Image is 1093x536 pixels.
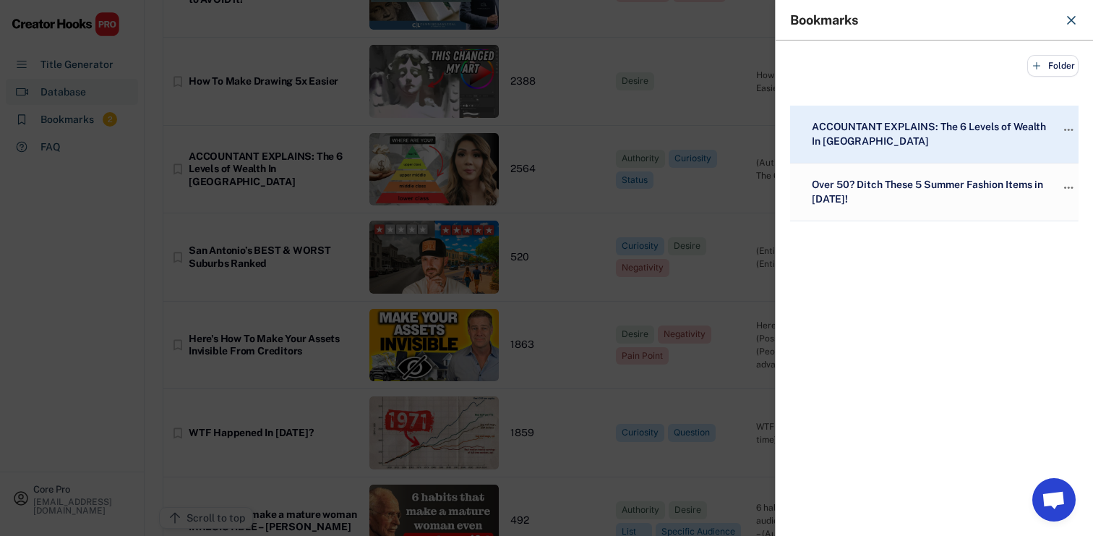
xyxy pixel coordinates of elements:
div: ACCOUNTANT EXPLAINS: The 6 Levels of Wealth In [GEOGRAPHIC_DATA] [808,120,1047,148]
text:  [1064,122,1073,137]
button: Folder [1027,55,1079,77]
button:  [1061,178,1076,198]
button:  [1061,120,1076,140]
a: Відкритий чат [1032,478,1076,522]
div: Bookmarks [790,14,1055,27]
div: Over 50? Ditch These 5 Summer Fashion Items in [DATE]! [808,178,1047,206]
text:  [1064,180,1073,195]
